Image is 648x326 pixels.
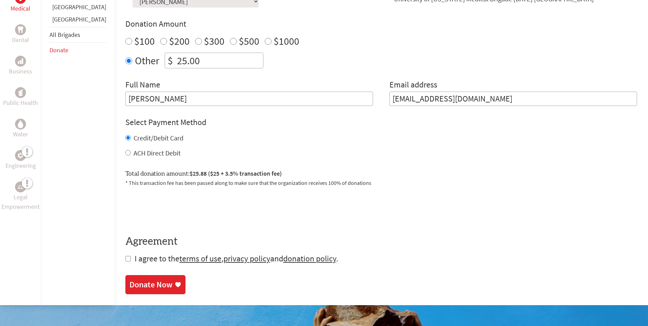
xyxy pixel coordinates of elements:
a: BusinessBusiness [9,56,32,76]
li: All Brigades [50,27,106,43]
h4: Donation Amount [125,18,637,29]
span: $25.88 ($25 + 3.5% transaction fee) [190,169,282,177]
input: Enter Amount [176,53,263,68]
p: Business [9,67,32,76]
label: $500 [239,35,259,47]
span: I agree to the , and . [135,253,338,264]
img: Engineering [18,153,23,158]
div: Business [15,56,26,67]
p: Dental [12,35,29,45]
a: Legal EmpowermentLegal Empowerment [1,181,40,212]
img: Water [18,120,23,128]
p: Engineering [5,161,36,171]
img: Dental [18,27,23,33]
a: Donate [50,46,68,54]
input: Enter Full Name [125,92,373,106]
label: Email address [389,79,437,92]
input: Your Email [389,92,637,106]
div: Public Health [15,87,26,98]
label: Total donation amount: [125,169,282,179]
img: Public Health [18,89,23,96]
li: Panama [50,15,106,27]
a: EngineeringEngineering [5,150,36,171]
img: Business [18,58,23,64]
label: Full Name [125,79,160,92]
div: Legal Empowerment [15,181,26,192]
div: Donate Now [129,279,173,290]
div: Water [15,119,26,130]
a: [GEOGRAPHIC_DATA] [52,15,106,23]
label: $100 [134,35,155,47]
h4: Select Payment Method [125,117,637,128]
label: $300 [204,35,224,47]
a: donation policy [283,253,336,264]
img: Legal Empowerment [18,185,23,189]
p: Legal Empowerment [1,192,40,212]
a: Public HealthPublic Health [3,87,38,108]
h4: Agreement [125,235,637,248]
label: Other [135,53,159,68]
label: $200 [169,35,190,47]
label: $1000 [274,35,299,47]
p: * This transaction fee has been passed along to make sure that the organization receives 100% of ... [125,179,637,187]
div: $ [165,53,176,68]
iframe: reCAPTCHA [125,195,229,222]
label: Credit/Debit Card [134,134,183,142]
div: Dental [15,24,26,35]
li: Donate [50,43,106,58]
a: WaterWater [13,119,28,139]
label: ACH Direct Debit [134,149,181,157]
a: All Brigades [50,31,80,39]
p: Medical [11,4,30,13]
a: Donate Now [125,275,185,294]
div: Engineering [15,150,26,161]
a: privacy policy [223,253,270,264]
p: Water [13,130,28,139]
li: Ghana [50,2,106,15]
a: [GEOGRAPHIC_DATA] [52,3,106,11]
p: Public Health [3,98,38,108]
a: DentalDental [12,24,29,45]
a: terms of use [179,253,221,264]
